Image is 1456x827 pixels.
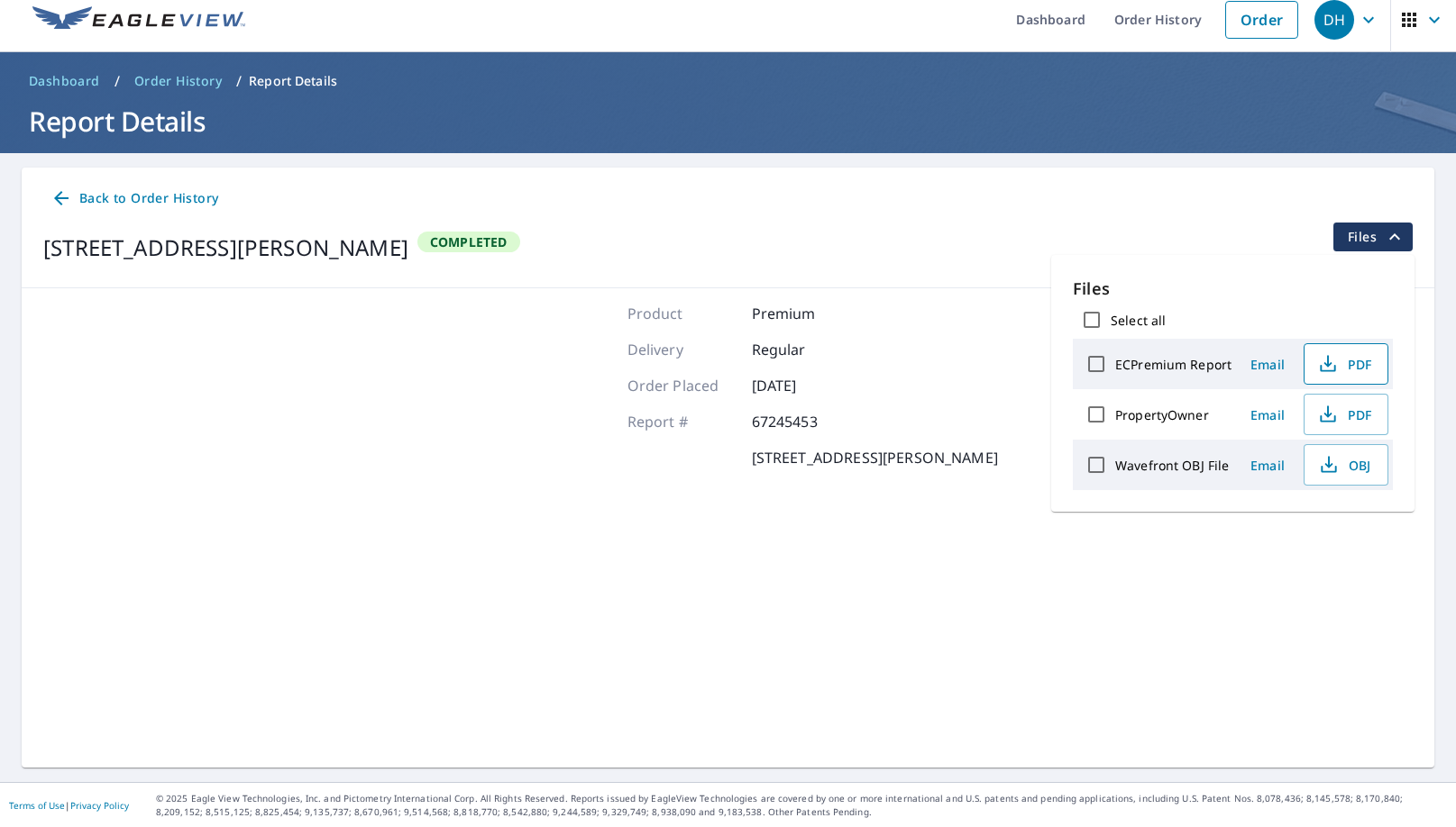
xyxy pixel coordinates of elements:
span: Dashboard [29,72,100,90]
li: / [114,70,120,92]
p: [STREET_ADDRESS][PERSON_NAME] [752,447,998,468]
p: | [9,800,129,811]
h1: Report Details [22,103,1434,140]
span: Files [1348,226,1406,248]
p: Files [1073,277,1393,301]
a: Order History [127,67,229,95]
p: Delivery [627,339,736,360]
span: OBJ [1315,454,1373,476]
label: PropertyOwner [1115,406,1209,423]
p: Report Details [249,72,337,90]
span: PDF [1315,353,1373,375]
a: Order [1225,1,1298,39]
label: ECPremium Report [1115,356,1232,373]
a: Back to Order History [43,182,225,215]
button: Email [1239,451,1296,479]
p: Report # [627,411,736,432]
p: Premium [752,303,860,324]
span: Email [1246,457,1289,474]
p: © 2025 Eagle View Technologies, Inc. and Pictometry International Corp. All Rights Reserved. Repo... [156,792,1447,819]
a: Terms of Use [9,799,65,812]
img: EV Logo [32,6,245,33]
p: Regular [752,339,860,360]
button: Email [1239,401,1296,429]
button: PDF [1304,394,1388,435]
span: Back to Order History [50,187,218,210]
span: Completed [419,233,518,250]
a: Privacy Policy [70,799,129,812]
label: Select all [1111,312,1166,329]
label: Wavefront OBJ File [1115,457,1229,474]
p: 67245453 [752,411,860,432]
span: Email [1246,406,1289,423]
button: filesDropdownBtn-67245453 [1332,223,1413,251]
button: PDF [1304,343,1388,385]
span: Email [1246,356,1289,373]
p: Product [627,303,736,324]
nav: breadcrumb [22,67,1434,95]
button: Email [1239,350,1296,378]
span: Order History [134,72,222,90]
button: OBJ [1304,444,1388,486]
li: / [236,70,242,92]
a: Dashboard [22,67,107,95]
p: Order Placed [627,375,736,396]
p: [DATE] [752,375,860,396]
span: PDF [1315,404,1373,425]
div: [STREET_ADDRESS][PERSON_NAME] [43,232,408,264]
